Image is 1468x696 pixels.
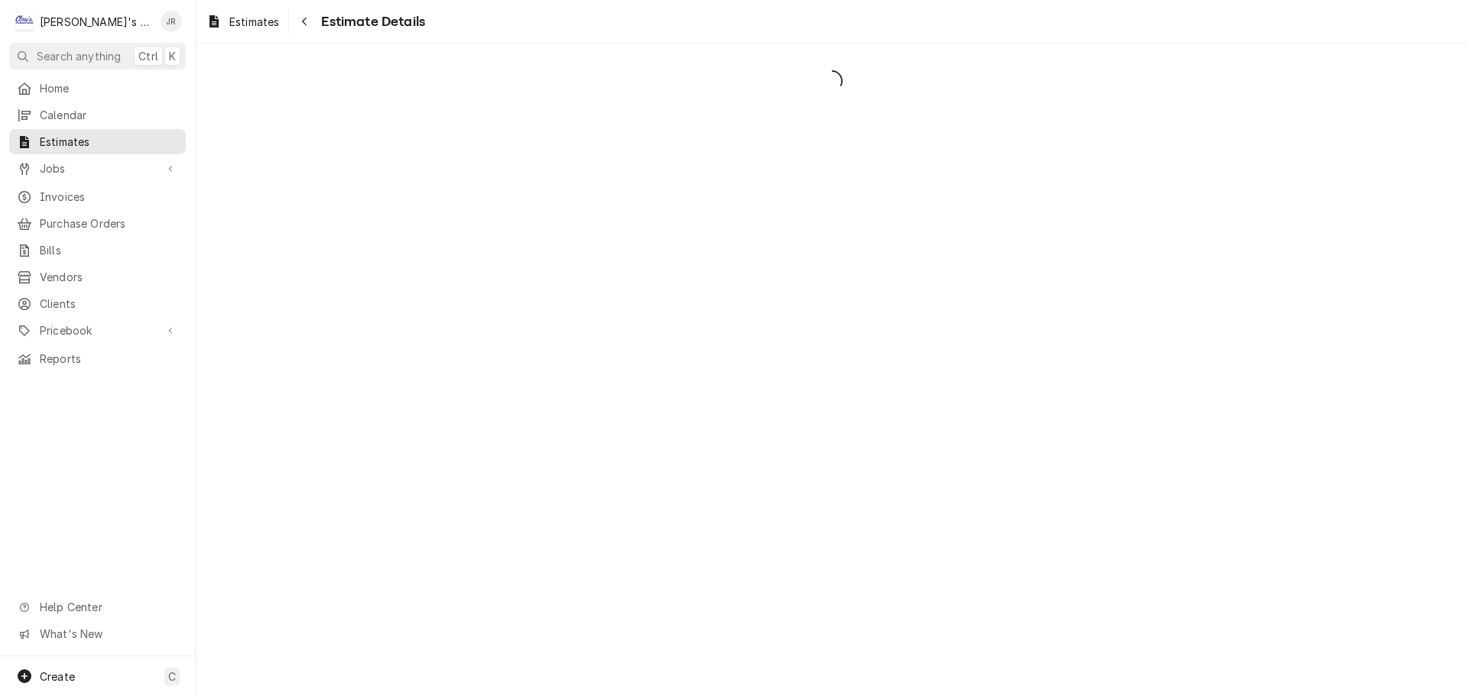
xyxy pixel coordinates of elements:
[40,80,178,96] span: Home
[168,668,176,685] span: C
[40,242,178,258] span: Bills
[40,14,152,30] div: [PERSON_NAME]'s Refrigeration
[40,351,178,367] span: Reports
[14,11,35,32] div: C
[40,160,155,176] span: Jobs
[292,9,317,34] button: Navigate back
[40,134,178,150] span: Estimates
[9,211,186,236] a: Purchase Orders
[40,269,178,285] span: Vendors
[9,43,186,70] button: Search anythingCtrlK
[9,621,186,646] a: Go to What's New
[229,14,279,30] span: Estimates
[196,65,1468,97] span: Loading...
[40,107,178,123] span: Calendar
[161,11,182,32] div: Jeff Rue's Avatar
[9,318,186,343] a: Go to Pricebook
[200,9,285,34] a: Estimates
[9,594,186,620] a: Go to Help Center
[40,670,75,683] span: Create
[161,11,182,32] div: JR
[317,11,425,32] span: Estimate Details
[9,129,186,154] a: Estimates
[169,48,176,64] span: K
[14,11,35,32] div: Clay's Refrigeration's Avatar
[9,346,186,371] a: Reports
[40,322,155,338] span: Pricebook
[40,626,177,642] span: What's New
[9,184,186,209] a: Invoices
[9,76,186,101] a: Home
[9,102,186,128] a: Calendar
[138,48,158,64] span: Ctrl
[40,296,178,312] span: Clients
[9,156,186,181] a: Go to Jobs
[40,189,178,205] span: Invoices
[37,48,121,64] span: Search anything
[40,215,178,231] span: Purchase Orders
[9,264,186,290] a: Vendors
[9,238,186,263] a: Bills
[9,291,186,316] a: Clients
[40,599,177,615] span: Help Center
